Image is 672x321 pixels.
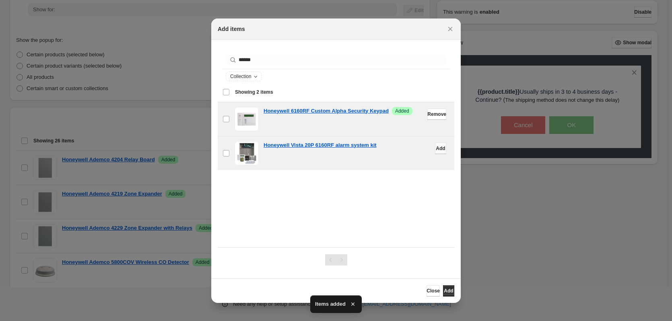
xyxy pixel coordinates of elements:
button: Add [435,143,446,154]
button: Remove [427,109,446,120]
button: Close [427,285,440,296]
button: Collection [226,72,261,81]
button: Close [445,23,456,35]
span: Add [444,288,453,294]
span: Close [427,288,440,294]
span: Items added [315,300,346,308]
span: Remove [427,111,446,117]
button: Add [443,285,454,296]
span: Added [395,108,409,114]
a: Honeywell Vista 20P 6160RF alarm system kit [264,141,377,149]
nav: Pagination [325,254,347,265]
span: Add [436,145,445,152]
a: Honeywell 6160RF Custom Alpha Security Keypad [264,107,389,115]
span: Showing 2 items [235,89,273,95]
img: Honeywell Vista 20P 6160RF alarm system kit [235,141,259,165]
h2: Add items [218,25,245,33]
span: Collection [230,73,251,80]
img: Honeywell 6160RF Custom Alpha Security Keypad [235,107,259,131]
